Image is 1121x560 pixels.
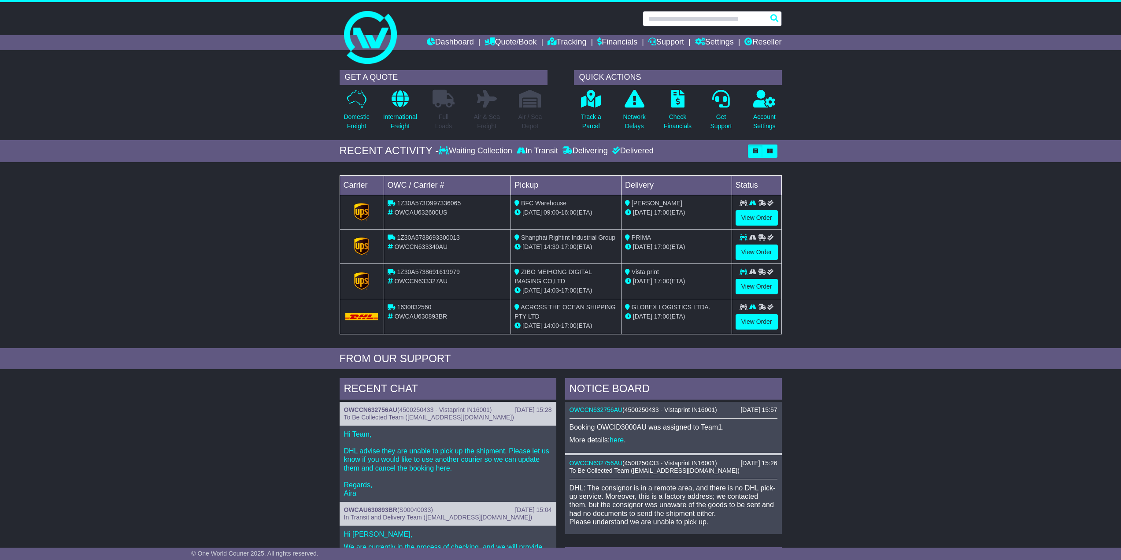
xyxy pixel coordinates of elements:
a: DomesticFreight [343,89,370,136]
img: DHL.png [345,313,378,320]
span: Vista print [632,268,659,275]
span: [PERSON_NAME] [632,200,682,207]
span: 09:00 [544,209,559,216]
span: [DATE] [633,209,652,216]
div: GET A QUOTE [340,70,548,85]
a: AccountSettings [753,89,776,136]
span: S00040033 [400,506,431,513]
a: Quote/Book [485,35,536,50]
div: - (ETA) [514,286,618,295]
td: Carrier [340,175,384,195]
p: Get Support [710,112,732,131]
img: GetCarrierServiceLogo [354,203,369,221]
div: ( ) [344,406,552,414]
p: Account Settings [753,112,776,131]
span: To Be Collected Team ([EMAIL_ADDRESS][DOMAIN_NAME]) [344,414,514,421]
a: Track aParcel [581,89,602,136]
td: Pickup [511,175,622,195]
p: Track a Parcel [581,112,601,131]
p: Check Financials [664,112,692,131]
a: OWCCN632756AU [570,460,623,467]
span: GLOBEX LOGISTICS LTDA. [632,304,710,311]
span: 17:00 [561,243,577,250]
span: 17:00 [654,209,670,216]
span: 1Z30A5738691619979 [397,268,459,275]
span: BFC Warehouse [521,200,566,207]
span: PRIMA [632,234,651,241]
div: - (ETA) [514,208,618,217]
img: GetCarrierServiceLogo [354,272,369,290]
div: [DATE] 15:57 [740,406,777,414]
div: ( ) [570,406,777,414]
p: We are currently in the process of checking, and we will provide you with an update as soon as we... [344,543,552,560]
p: Air & Sea Freight [474,112,500,131]
p: DHL: The consignor is in a remote area, and there is no DHL pick-up service. Moreover, this is a ... [570,484,777,543]
p: Network Delays [623,112,645,131]
span: ZIBO MEIHONG DIGITAL IMAGING CO,LTD [514,268,592,285]
div: RECENT CHAT [340,378,556,402]
td: Status [732,175,781,195]
div: - (ETA) [514,321,618,330]
span: 1Z30A573D997336065 [397,200,461,207]
span: [DATE] [522,322,542,329]
span: [DATE] [522,209,542,216]
span: 16:00 [561,209,577,216]
p: Full Loads [433,112,455,131]
a: Dashboard [427,35,474,50]
span: 14:30 [544,243,559,250]
span: 17:00 [654,313,670,320]
span: [DATE] [633,243,652,250]
a: GetSupport [710,89,732,136]
span: [DATE] [633,278,652,285]
a: View Order [736,314,778,330]
span: [DATE] [633,313,652,320]
span: To Be Collected Team ([EMAIL_ADDRESS][DOMAIN_NAME]) [570,467,740,474]
div: (ETA) [625,277,728,286]
div: QUICK ACTIONS [574,70,782,85]
p: International Freight [383,112,417,131]
p: Air / Sea Depot [518,112,542,131]
p: Hi Team, DHL advise they are unable to pick up the shipment. Please let us know if you would like... [344,430,552,498]
div: Waiting Collection [439,146,514,156]
span: 17:00 [654,278,670,285]
a: CheckFinancials [663,89,692,136]
span: Shanghai Rightint Industrial Group [521,234,615,241]
a: InternationalFreight [383,89,418,136]
div: FROM OUR SUPPORT [340,352,782,365]
span: OWCAU630893BR [394,313,447,320]
span: 1630832560 [397,304,431,311]
div: Delivering [560,146,610,156]
span: © One World Courier 2025. All rights reserved. [191,550,318,557]
a: View Order [736,279,778,294]
div: - (ETA) [514,242,618,252]
p: Booking OWCID3000AU was assigned to Team1. [570,423,777,431]
div: RECENT ACTIVITY - [340,145,439,157]
span: ACROSS THE OCEAN SHIPPING PTY LTD [514,304,615,320]
span: OWCCN633340AU [394,243,448,250]
span: OWCAU632600US [394,209,447,216]
div: (ETA) [625,242,728,252]
a: View Order [736,245,778,260]
div: [DATE] 15:28 [515,406,551,414]
span: 1Z30A5738693300013 [397,234,459,241]
span: 4500250433 - Vistaprint IN16001 [625,460,715,467]
span: [DATE] [522,243,542,250]
a: Support [648,35,684,50]
span: 17:00 [561,287,577,294]
img: GetCarrierServiceLogo [354,237,369,255]
div: Delivered [610,146,654,156]
span: 17:00 [561,322,577,329]
p: More details: . [570,436,777,444]
span: In Transit and Delivery Team ([EMAIL_ADDRESS][DOMAIN_NAME]) [344,514,533,521]
span: OWCCN633327AU [394,278,448,285]
a: Settings [695,35,734,50]
a: OWCCN632756AU [344,406,397,413]
div: [DATE] 15:04 [515,506,551,514]
span: 14:03 [544,287,559,294]
td: OWC / Carrier # [384,175,511,195]
div: [DATE] 15:26 [740,460,777,467]
a: OWCCN632756AU [570,406,623,413]
span: 14:00 [544,322,559,329]
span: 4500250433 - Vistaprint IN16001 [625,406,715,413]
div: ( ) [570,460,777,467]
